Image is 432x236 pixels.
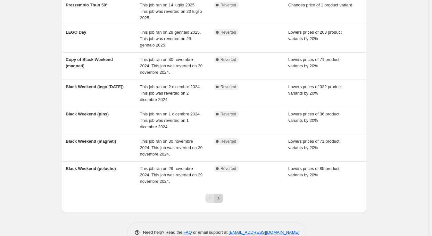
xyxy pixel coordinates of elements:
span: Reverted [220,166,236,171]
span: Changes price of 1 product variant [288,3,352,7]
span: This job ran on 30 novembre 2024. This job was reverted on 30 novembre 2024. [140,139,203,156]
span: Black Weekend (pins) [66,112,109,116]
span: Black Weekend (magneti) [66,139,116,144]
span: This job ran on 1 dicembre 2024. This job was reverted on 1 dicembre 2024. [140,112,201,129]
a: [EMAIL_ADDRESS][DOMAIN_NAME] [229,230,299,235]
button: Next [214,194,223,203]
span: Prezzemolo Thun 50° [66,3,108,7]
span: This job ran on 28 gennaio 2025. This job was reverted on 29 gennaio 2025. [140,30,201,47]
span: Lowers prices of 36 product variants by 20% [288,112,340,123]
span: Copy of Black Weekend (magneti) [66,57,113,68]
span: Black Weekend (peluche) [66,166,116,171]
span: Need help? Read the [143,230,184,235]
span: Lowers prices of 71 product variants by 20% [288,139,340,150]
span: Reverted [220,112,236,117]
span: This job ran on 2 dicembre 2024. This job was reverted on 2 dicembre 2024. [140,84,201,102]
span: This job ran on 14 luglio 2025. This job was reverted on 20 luglio 2025. [140,3,202,20]
span: Black Weekend (lego [DATE]) [66,84,124,89]
span: Lowers prices of 71 product variants by 20% [288,57,340,68]
a: FAQ [184,230,192,235]
span: LEGO Day [66,30,86,35]
span: Lowers prices of 85 product variants by 20% [288,166,340,177]
span: Reverted [220,139,236,144]
span: Reverted [220,84,236,89]
span: Lowers prices of 263 product variants by 20% [288,30,342,41]
span: or email support at [192,230,229,235]
span: This job ran on 30 novembre 2024. This job was reverted on 30 novembre 2024. [140,57,203,75]
span: This job ran on 29 novembre 2024. This job was reverted on 29 novembre 2024. [140,166,203,184]
span: Reverted [220,30,236,35]
span: Lowers prices of 332 product variants by 20% [288,84,342,96]
span: Reverted [220,57,236,62]
span: Reverted [220,3,236,8]
nav: Pagination [205,194,223,203]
